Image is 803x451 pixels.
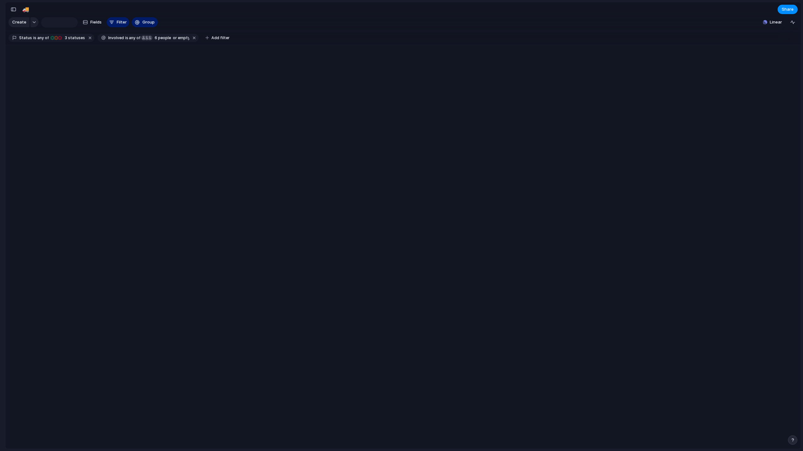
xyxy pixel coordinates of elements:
span: is [125,35,128,41]
button: Create [8,17,29,27]
button: Share [778,5,798,14]
span: any of [36,35,49,41]
button: Add filter [202,34,233,42]
button: 3 statuses [49,34,86,41]
span: 3 [63,35,68,40]
button: Fields [80,17,104,27]
button: isany of [32,34,50,41]
span: Add filter [211,35,230,41]
span: Linear [770,19,782,25]
span: Filter [117,19,127,25]
button: Group [132,17,158,27]
span: is [33,35,36,41]
span: 6 [153,35,158,40]
div: 🚚 [22,5,29,13]
span: any of [128,35,141,41]
span: or empty [172,35,189,41]
span: Involved [108,35,124,41]
button: 🚚 [21,4,31,14]
button: Filter [107,17,129,27]
span: Status [19,35,32,41]
span: Fields [90,19,102,25]
span: Create [12,19,26,25]
button: 6 peopleor empty [141,34,190,41]
span: people [153,35,171,41]
span: statuses [63,35,85,41]
button: Linear [760,18,784,27]
button: isany of [124,34,142,41]
span: Group [142,19,155,25]
span: Share [782,6,794,13]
